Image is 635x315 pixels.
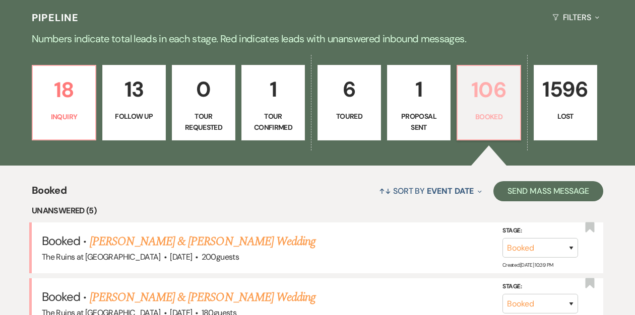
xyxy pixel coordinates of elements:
[32,183,67,204] span: Booked
[427,186,474,196] span: Event Date
[540,72,591,106] p: 1596
[170,252,192,262] span: [DATE]
[248,72,298,106] p: 1
[324,111,374,122] p: Toured
[464,111,514,122] p: Booked
[90,288,315,306] a: [PERSON_NAME] & [PERSON_NAME] Wedding
[540,111,591,122] p: Lost
[534,65,597,140] a: 1596Lost
[102,65,166,140] a: 13Follow Up
[502,262,553,268] span: Created: [DATE] 10:39 PM
[241,65,305,140] a: 1Tour Confirmed
[42,289,80,304] span: Booked
[42,233,80,249] span: Booked
[32,65,96,140] a: 18Inquiry
[39,111,89,122] p: Inquiry
[317,65,381,140] a: 6Toured
[502,281,578,292] label: Stage:
[178,111,229,133] p: Tour Requested
[39,73,89,107] p: 18
[32,11,79,25] h3: Pipeline
[109,111,159,122] p: Follow Up
[464,73,514,107] p: 106
[375,178,486,204] button: Sort By Event Date
[493,181,603,201] button: Send Mass Message
[394,72,444,106] p: 1
[202,252,239,262] span: 200 guests
[387,65,451,140] a: 1Proposal Sent
[90,232,315,251] a: [PERSON_NAME] & [PERSON_NAME] Wedding
[379,186,391,196] span: ↑↓
[324,72,374,106] p: 6
[457,65,521,140] a: 106Booked
[248,111,298,133] p: Tour Confirmed
[394,111,444,133] p: Proposal Sent
[109,72,159,106] p: 13
[502,225,578,236] label: Stage:
[548,4,603,31] button: Filters
[172,65,235,140] a: 0Tour Requested
[178,72,229,106] p: 0
[42,252,161,262] span: The Ruins at [GEOGRAPHIC_DATA]
[32,204,603,217] li: Unanswered (5)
